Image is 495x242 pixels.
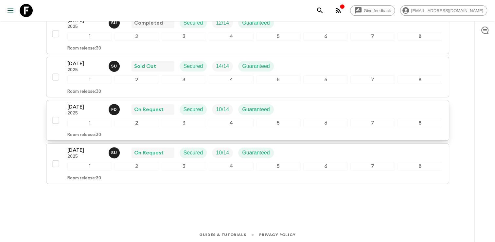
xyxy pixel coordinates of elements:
[303,75,348,84] div: 6
[115,162,159,171] div: 2
[303,162,348,171] div: 6
[67,176,101,181] p: Room release: 30
[209,119,253,127] div: 4
[184,106,203,113] p: Secured
[162,75,206,84] div: 3
[242,19,270,27] p: Guaranteed
[360,8,395,13] span: Give feedback
[109,106,121,111] span: Fatih Develi
[67,60,103,68] p: [DATE]
[212,61,233,71] div: Trip Fill
[408,8,487,13] span: [EMAIL_ADDRESS][DOMAIN_NAME]
[109,149,121,154] span: Sefa Uz
[180,104,207,115] div: Secured
[350,162,395,171] div: 7
[162,162,206,171] div: 3
[67,89,101,94] p: Room release: 30
[199,231,246,238] a: Guides & Tutorials
[184,19,203,27] p: Secured
[180,18,207,28] div: Secured
[209,32,253,41] div: 4
[115,32,159,41] div: 2
[184,62,203,70] p: Secured
[256,162,301,171] div: 5
[398,119,442,127] div: 8
[134,62,156,70] p: Sold Out
[111,64,117,69] p: S U
[256,75,301,84] div: 5
[67,119,112,127] div: 1
[67,132,101,138] p: Room release: 30
[180,148,207,158] div: Secured
[398,162,442,171] div: 8
[162,32,206,41] div: 3
[67,32,112,41] div: 1
[216,106,229,113] p: 10 / 14
[67,146,103,154] p: [DATE]
[242,149,270,157] p: Guaranteed
[67,111,103,116] p: 2025
[256,32,301,41] div: 5
[67,75,112,84] div: 1
[216,149,229,157] p: 10 / 14
[67,154,103,159] p: 2025
[67,103,103,111] p: [DATE]
[259,231,295,238] a: Privacy Policy
[109,104,121,115] button: FD
[67,162,112,171] div: 1
[212,18,233,28] div: Trip Fill
[212,148,233,158] div: Trip Fill
[67,46,101,51] p: Room release: 30
[242,106,270,113] p: Guaranteed
[67,24,103,30] p: 2025
[350,32,395,41] div: 7
[46,13,449,54] button: [DATE]2025Sefa UzCompletedSecuredTrip FillGuaranteed12345678Room release:30
[115,75,159,84] div: 2
[209,75,253,84] div: 4
[398,32,442,41] div: 8
[134,19,163,27] p: Completed
[111,150,117,155] p: S U
[303,119,348,127] div: 6
[46,100,449,141] button: [DATE]2025Fatih DeveliOn RequestSecuredTrip FillGuaranteed12345678Room release:30
[46,57,449,97] button: [DATE]2025Sefa UzSold OutSecuredTrip FillGuaranteed12345678Room release:30
[109,63,121,68] span: Sefa Uz
[67,68,103,73] p: 2025
[184,149,203,157] p: Secured
[4,4,17,17] button: menu
[109,147,121,158] button: SU
[111,107,117,112] p: F D
[134,106,164,113] p: On Request
[303,32,348,41] div: 6
[46,143,449,184] button: [DATE]2025Sefa UzOn RequestSecuredTrip FillGuaranteed12345678Room release:30
[180,61,207,71] div: Secured
[350,75,395,84] div: 7
[350,5,395,16] a: Give feedback
[209,162,253,171] div: 4
[212,104,233,115] div: Trip Fill
[398,75,442,84] div: 8
[162,119,206,127] div: 3
[216,62,229,70] p: 14 / 14
[313,4,327,17] button: search adventures
[256,119,301,127] div: 5
[134,149,164,157] p: On Request
[242,62,270,70] p: Guaranteed
[109,19,121,25] span: Sefa Uz
[109,61,121,72] button: SU
[216,19,229,27] p: 12 / 14
[400,5,487,16] div: [EMAIL_ADDRESS][DOMAIN_NAME]
[350,119,395,127] div: 7
[115,119,159,127] div: 2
